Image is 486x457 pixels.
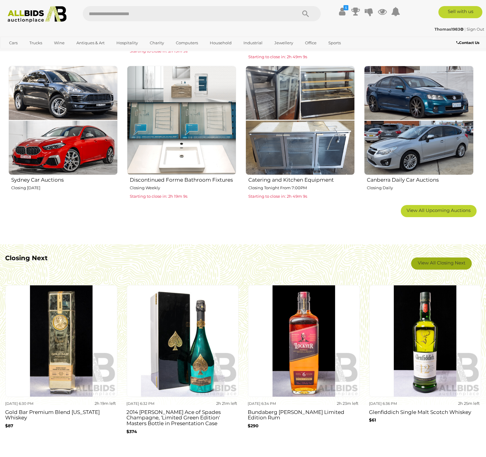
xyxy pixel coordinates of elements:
[4,6,70,23] img: Allbids.com.au
[248,285,360,442] a: [DATE] 6:34 PM 2h 23m left Bundaberg [PERSON_NAME] Limited Edition Rum $290
[126,400,180,407] div: [DATE] 6:32 PM
[216,401,237,406] strong: 2h 21m left
[434,27,464,32] strong: Thomas1983
[11,184,118,191] p: Closing [DATE]
[126,285,239,442] a: [DATE] 6:32 PM 2h 21m left 2014 [PERSON_NAME] Ace of Spades Champagne, 'Limited Green Edition' Ma...
[456,40,479,45] b: Contact Us
[369,400,423,407] div: [DATE] 6:36 PM
[464,27,466,32] span: |
[112,38,142,48] a: Hospitality
[5,285,117,397] img: Gold Bar Premium Blend California Whiskey
[95,401,116,406] strong: 2h 19m left
[5,38,22,48] a: Cars
[369,408,481,415] h3: Glenfiddich Single Malt Scotch Whiskey
[248,400,302,407] div: [DATE] 6:34 PM
[338,6,347,17] a: $
[270,38,297,48] a: Jewellery
[245,66,355,200] a: Catering and Kitchen Equipment Closing Tonight From 7:00PM Starting to close in: 2h 49m 9s
[364,66,473,200] a: Canberra Daily Car Auctions Closing Daily
[467,27,484,32] a: Sign Out
[126,408,239,426] h3: 2014 [PERSON_NAME] Ace of Spades Champagne, 'Limited Green Edition' Masters Bottle in Presentatio...
[172,38,202,48] a: Computers
[50,38,69,48] a: Wine
[72,38,109,48] a: Antiques & Art
[5,48,56,58] a: [GEOGRAPHIC_DATA]
[130,176,236,183] h2: Discontinued Forme Bathroom Fixtures
[127,285,239,397] img: 2014 Armand De Brignac Ace of Spades Champagne, 'Limited Green Edition' Masters Bottle in Present...
[206,38,236,48] a: Household
[25,38,46,48] a: Trucks
[369,285,481,442] a: [DATE] 6:36 PM 2h 25m left Glenfiddich Single Malt Scotch Whiskey $61
[248,194,307,199] span: Starting to close in: 2h 49m 9s
[401,205,477,217] a: View All Upcoming Auctions
[126,429,137,434] b: $374
[248,408,360,421] h3: Bundaberg [PERSON_NAME] Limited Edition Rum
[127,66,236,175] img: Discontinued Forme Bathroom Fixtures
[369,285,481,397] img: Glenfiddich Single Malt Scotch Whiskey
[5,423,13,428] b: $87
[8,66,118,175] img: Sydney Car Auctions
[438,6,482,18] a: Sell with us
[434,27,464,32] a: Thomas1983
[248,54,307,59] span: Starting to close in: 2h 49m 9s
[411,257,472,270] a: View All Closing Next
[364,66,473,175] img: Canberra Daily Car Auctions
[369,417,376,423] b: $61
[127,66,236,200] a: Discontinued Forme Bathroom Fixtures Closing Weekly Starting to close in: 2h 19m 9s
[456,39,481,46] a: Contact Us
[246,66,355,175] img: Catering and Kitchen Equipment
[407,207,471,213] span: View All Upcoming Auctions
[290,6,321,21] button: Search
[337,401,358,406] strong: 2h 23m left
[240,38,266,48] a: Industrial
[301,38,320,48] a: Office
[458,401,480,406] strong: 2h 25m left
[248,184,355,191] p: Closing Tonight From 7:00PM
[130,184,236,191] p: Closing Weekly
[5,254,48,262] b: Closing Next
[324,38,345,48] a: Sports
[5,400,59,407] div: [DATE] 6:30 PM
[146,38,168,48] a: Charity
[5,408,117,421] h3: Gold Bar Premium Blend [US_STATE] Whiskey
[344,5,348,10] i: $
[248,285,360,397] img: Bundaberg Darren Lockyer Limited Edition Rum
[130,194,187,199] span: Starting to close in: 2h 19m 9s
[5,285,117,442] a: [DATE] 6:30 PM 2h 19m left Gold Bar Premium Blend [US_STATE] Whiskey $87
[8,66,118,200] a: Sydney Car Auctions Closing [DATE]
[248,423,259,428] b: $290
[248,176,355,183] h2: Catering and Kitchen Equipment
[367,184,473,191] p: Closing Daily
[367,176,473,183] h2: Canberra Daily Car Auctions
[11,176,118,183] h2: Sydney Car Auctions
